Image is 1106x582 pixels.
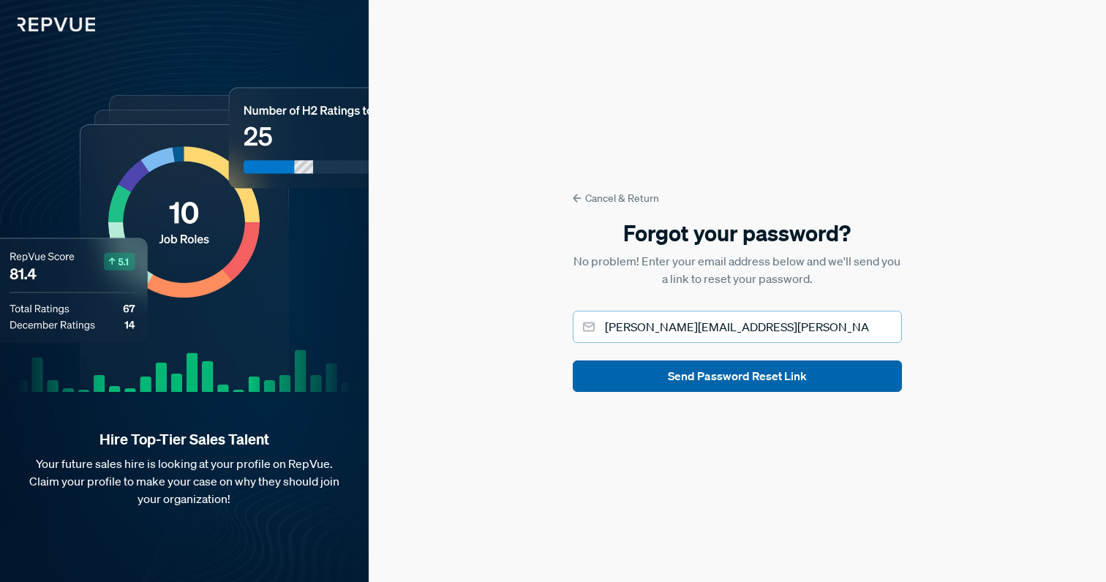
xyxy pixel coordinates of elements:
[573,252,902,287] p: No problem! Enter your email address below and we'll send you a link to reset your password.
[573,360,902,392] button: Send Password Reset Link
[573,191,902,206] a: Cancel & Return
[23,430,345,449] strong: Hire Top-Tier Sales Talent
[573,311,902,343] input: Email address
[23,455,345,507] p: Your future sales hire is looking at your profile on RepVue. Claim your profile to make your case...
[573,218,902,249] h5: Forgot your password?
